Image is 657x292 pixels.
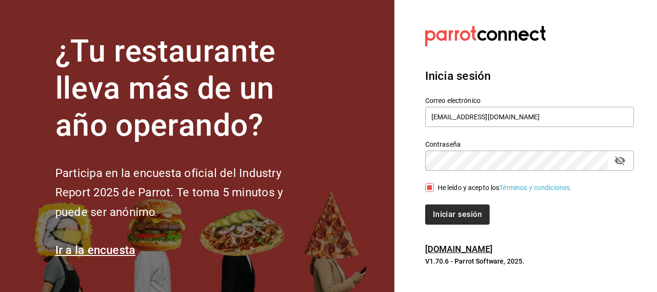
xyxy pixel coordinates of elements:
[425,204,490,225] button: Iniciar sesión
[499,184,572,191] a: Términos y condiciones.
[612,152,628,169] button: passwordField
[425,107,634,127] input: Ingresa tu correo electrónico
[425,256,634,266] p: V1.70.6 - Parrot Software, 2025.
[425,244,493,254] a: [DOMAIN_NAME]
[425,67,634,85] h3: Inicia sesión
[425,97,634,104] label: Correo electrónico
[55,164,315,222] h2: Participa en la encuesta oficial del Industry Report 2025 de Parrot. Te toma 5 minutos y puede se...
[438,183,572,193] div: He leído y acepto los
[55,33,315,144] h1: ¿Tu restaurante lleva más de un año operando?
[425,141,634,148] label: Contraseña
[55,243,136,257] a: Ir a la encuesta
